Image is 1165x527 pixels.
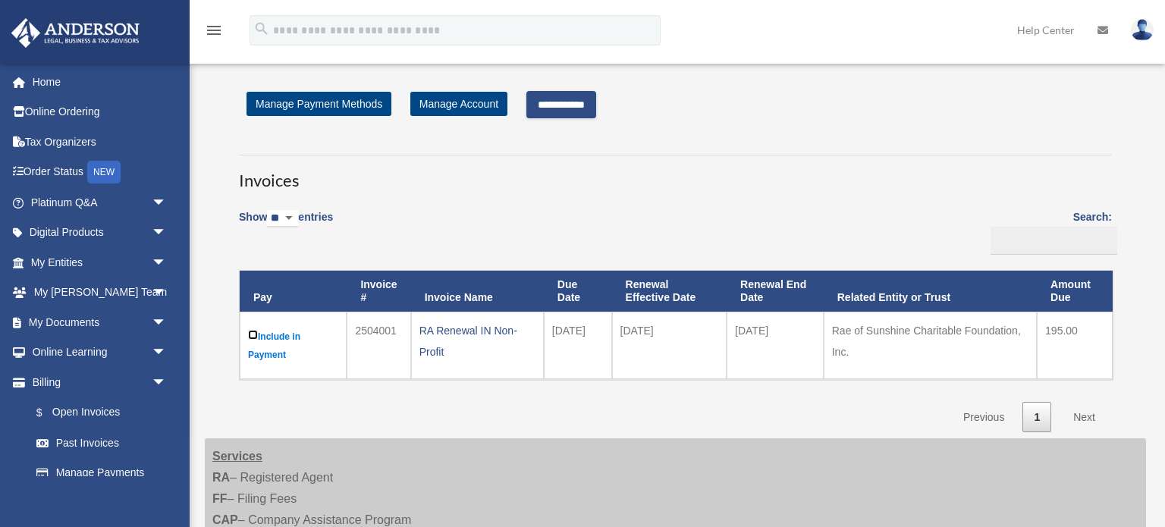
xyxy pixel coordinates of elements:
strong: FF [212,492,228,505]
strong: CAP [212,513,238,526]
a: My [PERSON_NAME] Teamarrow_drop_down [11,278,190,308]
td: Rae of Sunshine Charitable Foundation, Inc. [824,312,1037,379]
a: Platinum Q&Aarrow_drop_down [11,187,190,218]
a: Digital Productsarrow_drop_down [11,218,190,248]
th: Related Entity or Trust: activate to sort column ascending [824,271,1037,312]
input: Search: [991,227,1117,256]
td: 195.00 [1037,312,1113,379]
td: [DATE] [544,312,612,379]
span: arrow_drop_down [152,218,182,249]
th: Amount Due: activate to sort column ascending [1037,271,1113,312]
a: My Documentsarrow_drop_down [11,307,190,337]
a: 1 [1022,402,1051,433]
a: My Entitiesarrow_drop_down [11,247,190,278]
span: arrow_drop_down [152,337,182,369]
a: Online Learningarrow_drop_down [11,337,190,368]
a: Billingarrow_drop_down [11,367,182,397]
td: [DATE] [727,312,824,379]
th: Pay: activate to sort column descending [240,271,347,312]
select: Showentries [267,210,298,227]
div: NEW [87,161,121,184]
a: Home [11,67,190,97]
img: User Pic [1131,19,1154,41]
a: Tax Organizers [11,127,190,157]
a: $Open Invoices [21,397,174,428]
strong: Services [212,450,262,463]
input: Include in Payment [248,330,258,340]
label: Include in Payment [248,327,338,364]
span: arrow_drop_down [152,278,182,309]
a: Order StatusNEW [11,157,190,188]
th: Renewal Effective Date: activate to sort column ascending [612,271,727,312]
a: Manage Payment Methods [247,92,391,116]
a: Next [1062,402,1107,433]
h3: Invoices [239,155,1112,193]
a: Previous [952,402,1016,433]
img: Anderson Advisors Platinum Portal [7,18,144,48]
span: arrow_drop_down [152,187,182,218]
a: Manage Account [410,92,507,116]
th: Invoice Name: activate to sort column ascending [411,271,544,312]
span: arrow_drop_down [152,367,182,398]
th: Due Date: activate to sort column ascending [544,271,612,312]
label: Search: [985,208,1112,255]
a: Past Invoices [21,428,182,458]
td: [DATE] [612,312,727,379]
a: Online Ordering [11,97,190,127]
td: 2504001 [347,312,410,379]
span: arrow_drop_down [152,307,182,338]
i: menu [205,21,223,39]
th: Invoice #: activate to sort column ascending [347,271,410,312]
a: Manage Payments [21,458,182,488]
span: arrow_drop_down [152,247,182,278]
div: RA Renewal IN Non-Profit [419,320,535,362]
a: menu [205,27,223,39]
label: Show entries [239,208,333,243]
th: Renewal End Date: activate to sort column ascending [727,271,824,312]
strong: RA [212,471,230,484]
i: search [253,20,270,37]
span: $ [45,403,52,422]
